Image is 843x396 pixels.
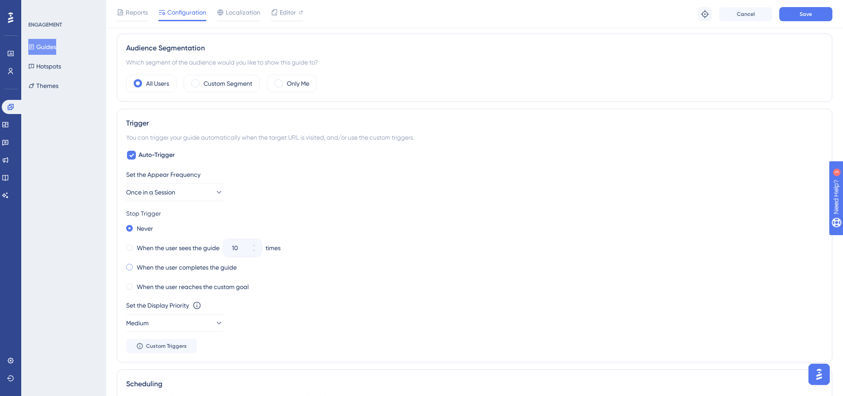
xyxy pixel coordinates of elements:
label: When the user reaches the custom goal [137,282,249,292]
button: Cancel [719,7,772,21]
span: Configuration [167,7,206,18]
div: Set the Appear Frequency [126,169,823,180]
label: All Users [146,78,169,89]
span: Reports [126,7,148,18]
span: Localization [226,7,260,18]
iframe: UserGuiding AI Assistant Launcher [806,361,832,388]
label: Never [137,223,153,234]
span: Medium [126,318,149,328]
button: Once in a Session [126,183,223,201]
label: When the user sees the guide [137,243,219,253]
div: Trigger [126,118,823,129]
div: ENGAGEMENT [28,21,62,28]
span: Save [800,11,812,18]
div: You can trigger your guide automatically when the target URL is visited, and/or use the custom tr... [126,132,823,143]
div: 3 [62,4,64,11]
button: Save [779,7,832,21]
span: Need Help? [21,2,55,13]
button: Custom Triggers [126,339,197,353]
div: Stop Trigger [126,208,823,219]
label: When the user completes the guide [137,262,237,273]
button: Themes [28,78,58,94]
div: Which segment of the audience would you like to show this guide to? [126,57,823,68]
button: Medium [126,314,223,332]
label: Custom Segment [204,78,252,89]
span: Editor [280,7,296,18]
span: Once in a Session [126,187,175,198]
div: Set the Display Priority [126,300,189,311]
div: Audience Segmentation [126,43,823,53]
button: Hotspots [28,58,61,74]
span: Custom Triggers [146,343,187,350]
div: times [266,243,281,253]
span: Auto-Trigger [139,150,175,160]
span: Cancel [737,11,755,18]
label: Only Me [287,78,309,89]
button: Guides [28,39,56,55]
div: Scheduling [126,379,823,389]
